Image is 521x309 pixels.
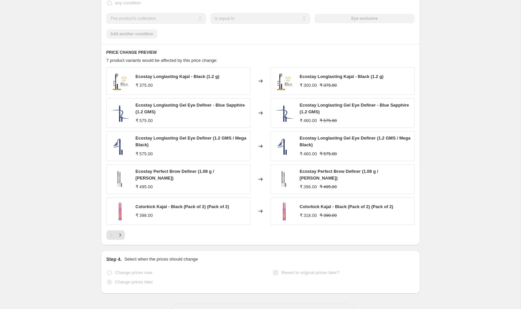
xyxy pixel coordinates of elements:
[300,151,317,157] div: ₹ 460.00
[136,212,153,219] div: ₹ 398.00
[300,74,384,79] span: Ecostay Longlasting Kajal - Black (1.2 g)
[274,169,294,189] img: FOP_ES_P_Brow_Definer_Choco_Brown_fc41b83e-4424-41aa-b474-736befc36e6d_80x.jpg
[136,151,153,157] div: ₹ 575.00
[274,103,294,123] img: ED-2-Blue-Sapphire_1_-ws_80x.png
[274,136,294,156] img: 01Natural_Noir_80x.jpg
[136,204,229,209] span: Colorkick Kajal - Black (Pack of 2) (Pack of 2)
[115,270,152,275] span: Change prices now
[274,71,294,91] img: 1600x1600_Creative_copy_80x.jpg
[106,50,415,55] h6: PRICE CHANGE PREVIEW
[110,169,130,189] img: FOP_ES_P_Brow_Definer_Choco_Brown_fc41b83e-4424-41aa-b474-736befc36e6d_80x.jpg
[300,212,317,219] div: ₹ 318.00
[136,169,214,181] span: Ecostay Perfect Brow Definer (1.08 g / [PERSON_NAME])
[320,184,337,190] strike: ₹ 495.00
[115,230,125,240] button: Next
[124,256,198,263] p: Select when the prices should change
[106,230,125,240] nav: Pagination
[110,201,130,221] img: Colorkick_Kajal_-_Black_80x.png
[136,103,245,114] span: Ecostay Longlasting Gel Eye Definer - Blue Sapphire (1.2 GMS)
[115,279,153,284] span: Change prices later
[320,117,337,124] strike: ₹ 575.00
[136,184,153,190] div: ₹ 495.00
[300,82,317,89] div: ₹ 300.00
[110,71,130,91] img: 1600x1600_Creative_copy_80x.jpg
[115,0,141,5] span: any condition
[110,136,130,156] img: 01Natural_Noir_80x.jpg
[281,270,339,275] span: Revert to original prices later?
[300,103,409,114] span: Ecostay Longlasting Gel Eye Definer - Blue Sapphire (1.2 GMS)
[106,256,122,263] h2: Step 4.
[110,103,130,123] img: ED-2-Blue-Sapphire_1_-ws_80x.png
[300,117,317,124] div: ₹ 460.00
[136,74,220,79] span: Ecostay Longlasting Kajal - Black (1.2 g)
[136,136,246,147] span: Ecostay Longlasting Gel Eye Definer (1.2 GMS / Mega Black)
[300,136,411,147] span: Ecostay Longlasting Gel Eye Definer (1.2 GMS / Mega Black)
[320,82,337,89] strike: ₹ 375.00
[136,82,153,89] div: ₹ 375.00
[300,204,393,209] span: Colorkick Kajal - Black (Pack of 2) (Pack of 2)
[136,117,153,124] div: ₹ 575.00
[300,184,317,190] div: ₹ 396.00
[320,212,337,219] strike: ₹ 398.00
[320,151,337,157] strike: ₹ 575.00
[274,201,294,221] img: Colorkick_Kajal_-_Black_80x.png
[300,169,378,181] span: Ecostay Perfect Brow Definer (1.08 g / [PERSON_NAME])
[106,58,218,63] span: 7 product variants would be affected by this price change:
